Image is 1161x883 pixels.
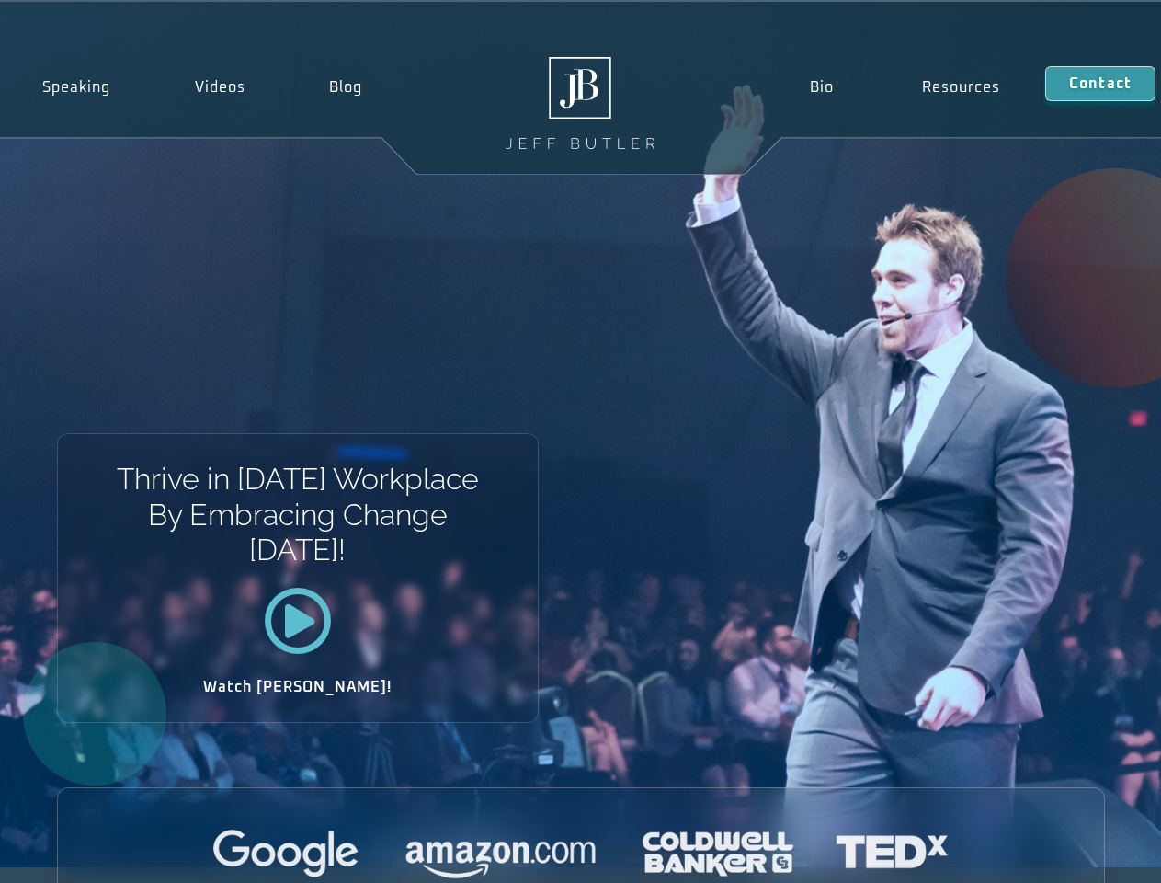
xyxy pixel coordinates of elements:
a: Resources [878,66,1045,109]
span: Contact [1069,76,1132,91]
nav: Menu [765,66,1044,109]
h1: Thrive in [DATE] Workplace By Embracing Change [DATE]! [115,462,480,568]
a: Blog [287,66,404,109]
a: Videos [153,66,288,109]
a: Contact [1045,66,1155,101]
a: Bio [765,66,878,109]
h2: Watch [PERSON_NAME]! [122,680,473,694]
